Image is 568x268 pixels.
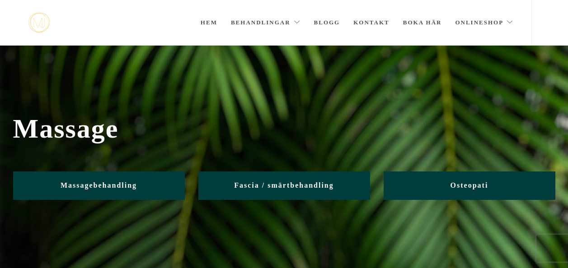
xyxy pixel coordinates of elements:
a: mjstudio mjstudio mjstudio [28,13,50,33]
a: Fascia / smärtbehandling [198,171,370,200]
span: Massagebehandling [61,181,137,189]
span: Massage [13,113,555,144]
a: Massagebehandling [13,171,185,200]
img: mjstudio [28,13,50,33]
span: Osteopati [451,181,488,189]
a: Osteopati [384,171,555,200]
span: Fascia / smärtbehandling [234,181,333,189]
